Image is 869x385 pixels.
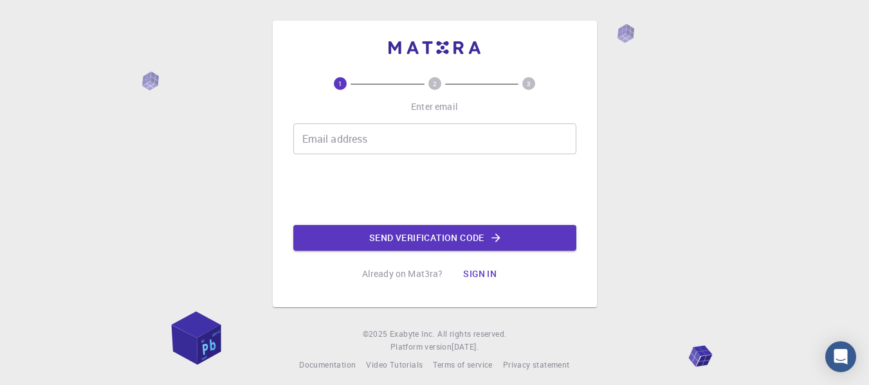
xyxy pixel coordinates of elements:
[293,225,576,251] button: Send verification code
[437,328,506,341] span: All rights reserved.
[299,359,356,372] a: Documentation
[433,79,437,88] text: 2
[363,328,390,341] span: © 2025
[411,100,458,113] p: Enter email
[366,359,423,372] a: Video Tutorials
[503,359,570,372] a: Privacy statement
[452,341,479,352] span: [DATE] .
[433,359,492,370] span: Terms of service
[452,341,479,354] a: [DATE].
[503,359,570,370] span: Privacy statement
[825,341,856,372] div: Open Intercom Messenger
[390,341,452,354] span: Platform version
[453,261,507,287] button: Sign in
[527,79,531,88] text: 3
[390,328,435,339] span: Exabyte Inc.
[299,359,356,370] span: Documentation
[390,328,435,341] a: Exabyte Inc.
[366,359,423,370] span: Video Tutorials
[337,165,533,215] iframe: reCAPTCHA
[338,79,342,88] text: 1
[433,359,492,372] a: Terms of service
[362,267,443,280] p: Already on Mat3ra?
